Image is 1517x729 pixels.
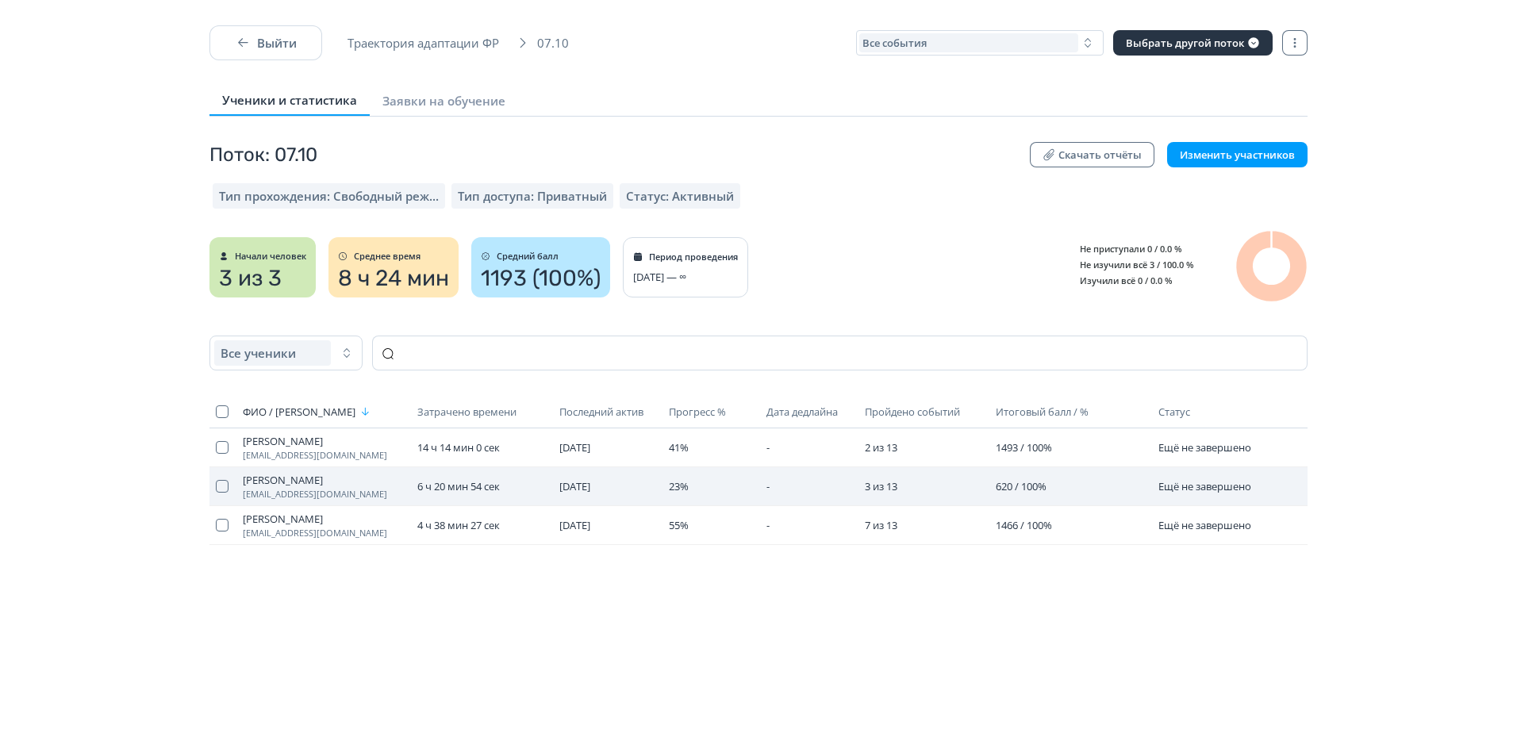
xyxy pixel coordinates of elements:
span: 23% [669,479,689,493]
span: Не приступали 0 / 0.0 % [1068,243,1182,255]
button: Дата дедлайна [766,402,841,421]
span: Траектория адаптации ФР [348,35,509,51]
span: 6 ч 20 мин 54 сек [417,479,500,493]
button: Все события [856,30,1104,56]
span: Изучили всё 0 / 0.0 % [1068,274,1173,286]
button: Затрачено времени [417,402,520,421]
span: [DATE] [559,440,590,455]
button: Изменить участников [1167,142,1308,167]
span: 07.10 [537,35,578,51]
button: Пройдено событий [865,402,963,421]
span: Тип доступа: Приватный [458,188,607,204]
span: Поток: 07.10 [209,142,317,167]
span: Все события [862,36,927,49]
span: 7 из 13 [865,518,897,532]
a: [PERSON_NAME][EMAIL_ADDRESS][DOMAIN_NAME] [243,435,405,460]
button: Все ученики [209,336,363,370]
span: [EMAIL_ADDRESS][DOMAIN_NAME] [243,528,405,538]
span: Заявки на обучение [382,93,505,109]
span: [EMAIL_ADDRESS][DOMAIN_NAME] [243,489,405,499]
span: - [766,479,770,493]
span: Не изучили всё 3 / 100.0 % [1068,259,1194,270]
span: 1493 / 100% [996,440,1052,455]
span: Ещё не завершено [1158,440,1251,455]
span: 3 из 3 [219,266,282,291]
span: Ещё не завершено [1158,479,1251,493]
span: Период проведения [649,252,738,262]
span: Тип прохождения: Свободный режим [219,188,439,204]
span: Среднее время [354,251,421,261]
span: 3 из 13 [865,479,897,493]
button: Последний актив [559,402,647,421]
span: [DATE] [559,518,590,532]
span: [PERSON_NAME] [243,512,405,525]
span: Начали человек [235,251,306,261]
span: 41% [669,440,689,455]
button: Прогресс % [669,402,729,421]
button: Выбрать другой поток [1113,30,1273,56]
span: 1466 / 100% [996,518,1052,532]
span: 4 ч 38 мин 27 сек [417,518,500,532]
button: Выйти [209,25,322,60]
span: Статус [1158,405,1190,419]
span: Ученики и статистика [222,92,357,108]
span: [PERSON_NAME] [243,435,405,447]
a: [PERSON_NAME][EMAIL_ADDRESS][DOMAIN_NAME] [243,512,405,538]
span: - [766,440,770,455]
span: Затрачено времени [417,405,517,418]
span: 55% [669,518,689,532]
span: Все ученики [221,345,296,361]
span: Последний актив [559,405,643,418]
span: 1193 (100%) [481,266,601,291]
span: Дата дедлайна [766,405,838,418]
span: 2 из 13 [865,440,897,455]
span: [DATE] [559,479,590,493]
span: - [766,518,770,532]
span: 8 ч 24 мин [338,266,449,291]
span: Пройдено событий [865,405,960,418]
button: ФИО / [PERSON_NAME] [243,402,374,421]
span: Ещё не завершено [1158,518,1251,532]
span: Прогресс % [669,405,726,418]
button: Итоговый балл / % [996,402,1092,421]
span: Средний балл [497,251,559,261]
button: Скачать отчёты [1030,142,1154,167]
span: [PERSON_NAME] [243,474,405,486]
span: ФИО / [PERSON_NAME] [243,405,355,418]
span: [DATE] — ∞ [633,270,686,283]
a: [PERSON_NAME][EMAIL_ADDRESS][DOMAIN_NAME] [243,474,405,499]
span: Статус: Активный [626,188,734,204]
span: [EMAIL_ADDRESS][DOMAIN_NAME] [243,451,405,460]
span: Итоговый балл / % [996,405,1089,418]
span: 620 / 100% [996,479,1047,493]
span: 14 ч 14 мин 0 сек [417,440,500,455]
